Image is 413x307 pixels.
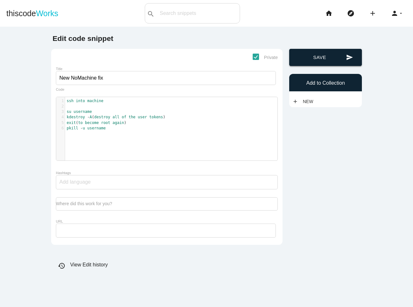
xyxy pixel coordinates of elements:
span: username [87,126,106,130]
span: ( ) [67,115,165,119]
span: exit [67,121,76,125]
span: su [67,109,71,114]
button: sendSave [289,49,362,66]
h6: Add to Collection [292,80,359,86]
span: the [129,115,136,119]
span: to [78,121,83,125]
span: machine [87,99,103,103]
span: A [90,115,92,119]
span: root [101,121,110,125]
div: 5 [56,120,65,126]
a: addNew [292,96,316,107]
span: destroy [94,115,110,119]
i: history [58,262,65,270]
button: search [145,3,157,23]
div: 1 [56,98,65,104]
span: pkill [67,126,78,130]
i: person [391,3,398,23]
div: 3 [56,109,65,114]
span: become [85,121,99,125]
span: - [80,126,83,130]
a: thiscodeWorks [6,3,58,23]
i: add [292,96,298,107]
i: search [147,4,155,24]
span: kdestroy [67,115,85,119]
i: home [325,3,333,23]
i: explore [347,3,355,23]
span: - [87,115,90,119]
input: Add language [59,175,97,189]
span: ( ) [67,121,126,125]
span: user [138,115,147,119]
label: Title [56,67,63,71]
i: add [369,3,376,23]
span: tokens [149,115,163,119]
span: username [74,109,92,114]
span: into [76,99,85,103]
div: 2 [56,104,65,109]
i: send [346,49,353,66]
span: u [83,126,85,130]
span: ssh [67,99,74,103]
span: again [113,121,124,125]
div: 6 [56,126,65,131]
label: URL [56,219,63,223]
input: Search snippets [157,7,240,20]
b: Edit code snippet [53,34,113,42]
span: Works [36,9,58,18]
span: Private [253,54,278,62]
label: Code [56,88,64,92]
label: Hashtags [56,171,71,175]
div: 4 [56,114,65,120]
i: arrow_drop_down [398,3,403,23]
span: all [113,115,120,119]
h6: View Edit history [58,262,283,268]
label: Where did this work for you? [56,201,112,206]
span: of [122,115,126,119]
